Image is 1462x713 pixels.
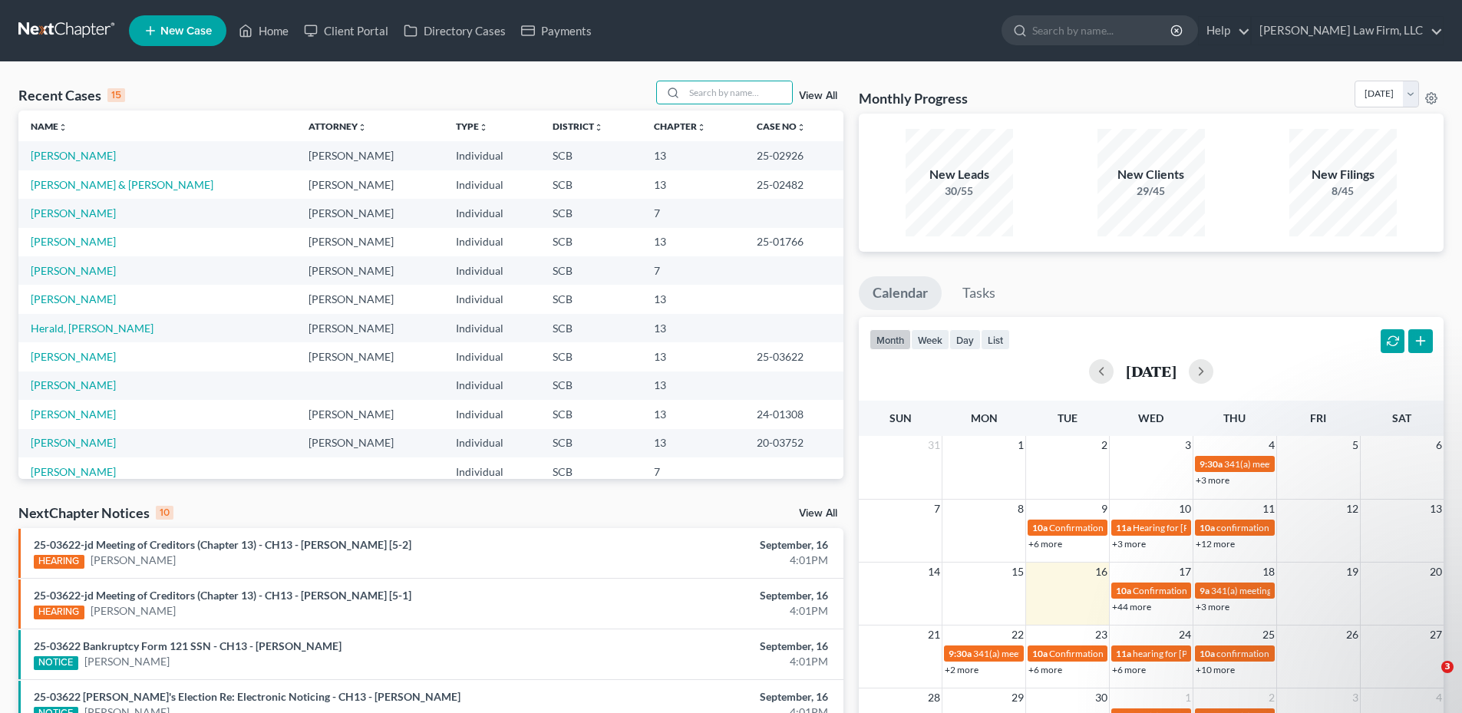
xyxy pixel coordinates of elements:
button: week [911,329,949,350]
a: 25-03622 [PERSON_NAME]'s Election Re: Electronic Noticing - CH13 - [PERSON_NAME] [34,690,460,703]
td: [PERSON_NAME] [296,314,444,342]
td: 25-02926 [744,141,843,170]
div: HEARING [34,555,84,569]
input: Search by name... [1032,16,1173,45]
h2: [DATE] [1126,363,1177,379]
a: View All [799,91,837,101]
span: 9:30a [1200,458,1223,470]
a: 25-03622-jd Meeting of Creditors (Chapter 13) - CH13 - [PERSON_NAME] [5-2] [34,538,411,551]
td: [PERSON_NAME] [296,429,444,457]
a: Chapterunfold_more [654,120,706,132]
span: 341(a) meeting for [PERSON_NAME] [1224,458,1372,470]
button: list [981,329,1010,350]
td: 13 [642,141,744,170]
a: [PERSON_NAME] [31,149,116,162]
span: 20 [1428,563,1444,581]
td: SCB [540,371,642,400]
span: 10a [1032,648,1048,659]
td: [PERSON_NAME] [296,141,444,170]
div: 15 [107,88,125,102]
span: 13 [1428,500,1444,518]
td: Individual [444,285,540,313]
div: 8/45 [1289,183,1397,199]
a: [PERSON_NAME] [31,292,116,305]
div: 10 [156,506,173,520]
td: SCB [540,170,642,199]
td: 7 [642,256,744,285]
a: Nameunfold_more [31,120,68,132]
a: +6 more [1112,664,1146,675]
td: Individual [444,199,540,227]
div: HEARING [34,606,84,619]
span: 14 [926,563,942,581]
span: 17 [1177,563,1193,581]
span: 4 [1267,436,1276,454]
span: 11a [1116,648,1131,659]
span: 1 [1016,436,1025,454]
a: +3 more [1196,474,1229,486]
a: +44 more [1112,601,1151,612]
a: [PERSON_NAME] [31,235,116,248]
span: 10a [1032,522,1048,533]
div: NextChapter Notices [18,503,173,522]
span: 5 [1351,436,1360,454]
span: 10a [1200,522,1215,533]
td: Individual [444,170,540,199]
td: 13 [642,429,744,457]
span: 10a [1116,585,1131,596]
td: Individual [444,342,540,371]
button: month [870,329,911,350]
span: 15 [1010,563,1025,581]
div: September, 16 [573,588,828,603]
i: unfold_more [58,123,68,132]
span: 30 [1094,688,1109,707]
td: Individual [444,228,540,256]
span: Fri [1310,411,1326,424]
span: 341(a) meeting for [PERSON_NAME] [973,648,1121,659]
div: NOTICE [34,656,78,670]
span: hearing for [PERSON_NAME] [1133,648,1251,659]
span: Confirmation Hearing for [PERSON_NAME] [1133,585,1309,596]
span: 2 [1267,688,1276,707]
td: Individual [444,256,540,285]
a: 25-03622-jd Meeting of Creditors (Chapter 13) - CH13 - [PERSON_NAME] [5-1] [34,589,411,602]
span: Tue [1058,411,1078,424]
a: Herald, [PERSON_NAME] [31,322,153,335]
span: 28 [926,688,942,707]
a: [PERSON_NAME] [84,654,170,669]
span: Sun [889,411,912,424]
i: unfold_more [697,123,706,132]
td: SCB [540,314,642,342]
td: [PERSON_NAME] [296,199,444,227]
span: 9 [1100,500,1109,518]
td: Individual [444,371,540,400]
a: [PERSON_NAME] [31,350,116,363]
span: 8 [1016,500,1025,518]
td: SCB [540,400,642,428]
td: SCB [540,256,642,285]
td: [PERSON_NAME] [296,256,444,285]
td: SCB [540,285,642,313]
td: 13 [642,371,744,400]
td: [PERSON_NAME] [296,285,444,313]
td: 24-01308 [744,400,843,428]
span: Confirmation hearing for [PERSON_NAME] [1049,522,1223,533]
a: Districtunfold_more [553,120,603,132]
button: day [949,329,981,350]
span: Confirmation Hearing for [PERSON_NAME] [1049,648,1225,659]
span: 10 [1177,500,1193,518]
div: 29/45 [1097,183,1205,199]
td: [PERSON_NAME] [296,342,444,371]
a: View All [799,508,837,519]
div: 4:01PM [573,654,828,669]
span: 6 [1434,436,1444,454]
a: [PERSON_NAME] [31,408,116,421]
a: [PERSON_NAME] [91,603,176,619]
span: 23 [1094,626,1109,644]
i: unfold_more [797,123,806,132]
span: 21 [926,626,942,644]
td: 25-02482 [744,170,843,199]
a: [PERSON_NAME] [31,436,116,449]
span: New Case [160,25,212,37]
td: SCB [540,429,642,457]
